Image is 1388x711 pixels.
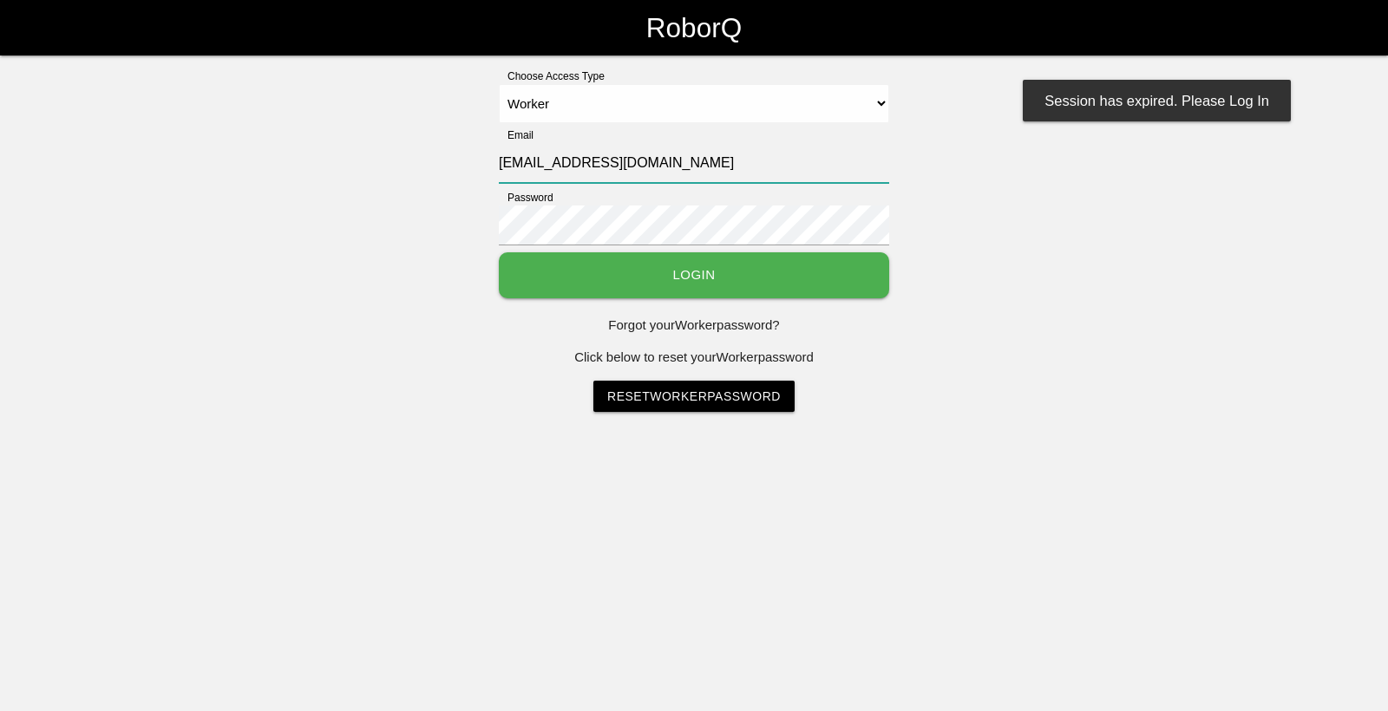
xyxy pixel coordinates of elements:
label: Email [499,127,534,143]
div: Session has expired. Please Log In [1023,80,1291,121]
label: Choose Access Type [499,68,605,84]
label: Password [499,190,553,205]
a: ResetWorkerPassword [593,381,795,412]
p: Click below to reset your Worker password [499,348,889,368]
button: Login [499,252,889,298]
p: Forgot your Worker password? [499,316,889,336]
